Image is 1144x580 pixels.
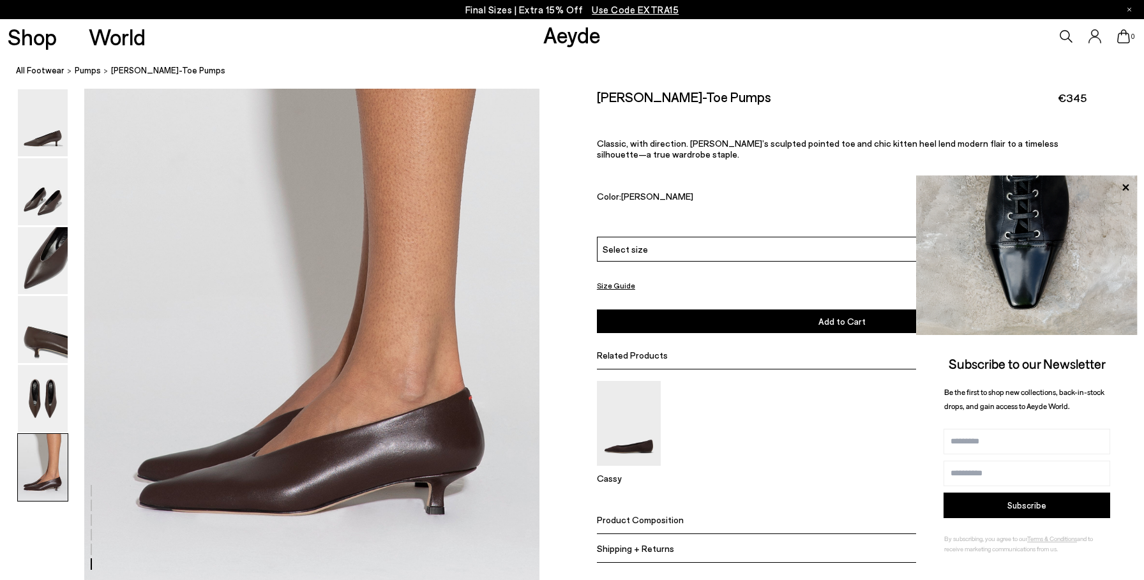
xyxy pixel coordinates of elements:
nav: breadcrumb [16,54,1144,89]
img: Clara Pointed-Toe Pumps - Image 6 [18,434,68,501]
img: Clara Pointed-Toe Pumps - Image 2 [18,158,68,225]
img: ca3f721fb6ff708a270709c41d776025.jpg [916,175,1138,335]
img: Clara Pointed-Toe Pumps - Image 4 [18,296,68,363]
img: Clara Pointed-Toe Pumps - Image 1 [18,89,68,156]
span: Navigate to /collections/ss25-final-sizes [592,4,679,15]
span: Subscribe to our Newsletter [949,355,1106,371]
a: Cassy Pointed-Toe Suede Flats Cassy [597,457,661,484]
span: By subscribing, you agree to our [944,535,1027,542]
span: [PERSON_NAME]-Toe Pumps [111,64,225,77]
span: Product Composition [597,514,684,524]
span: Be the first to shop new collections, back-in-stock drops, and gain access to Aeyde World. [944,387,1104,411]
img: Cassy Pointed-Toe Suede Flats [597,381,661,466]
button: Size Guide [597,278,635,294]
a: Shop [8,26,57,48]
span: Add to Cart [818,316,866,327]
span: Select size [603,242,648,256]
img: Clara Pointed-Toe Pumps - Image 5 [18,365,68,432]
p: Final Sizes | Extra 15% Off [465,2,679,18]
div: Color: [597,191,940,205]
a: Terms & Conditions [1027,535,1077,542]
a: All Footwear [16,64,64,77]
a: Aeyde [543,21,601,48]
button: Add to Cart [597,309,1087,333]
h2: [PERSON_NAME]-Toe Pumps [597,89,771,105]
span: Pumps [75,65,101,75]
span: €345 [1058,90,1087,106]
a: Pumps [75,64,101,77]
span: [PERSON_NAME] [621,191,693,202]
a: World [89,26,146,48]
img: Clara Pointed-Toe Pumps - Image 3 [18,227,68,294]
p: Cassy [597,473,661,484]
button: Subscribe [944,493,1110,518]
span: Related Products [597,350,668,361]
a: 0 [1117,29,1130,43]
span: 0 [1130,33,1136,40]
p: Classic, with direction. [PERSON_NAME]’s sculpted pointed toe and chic kitten heel lend modern fl... [597,137,1087,159]
span: Shipping + Returns [597,542,674,553]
